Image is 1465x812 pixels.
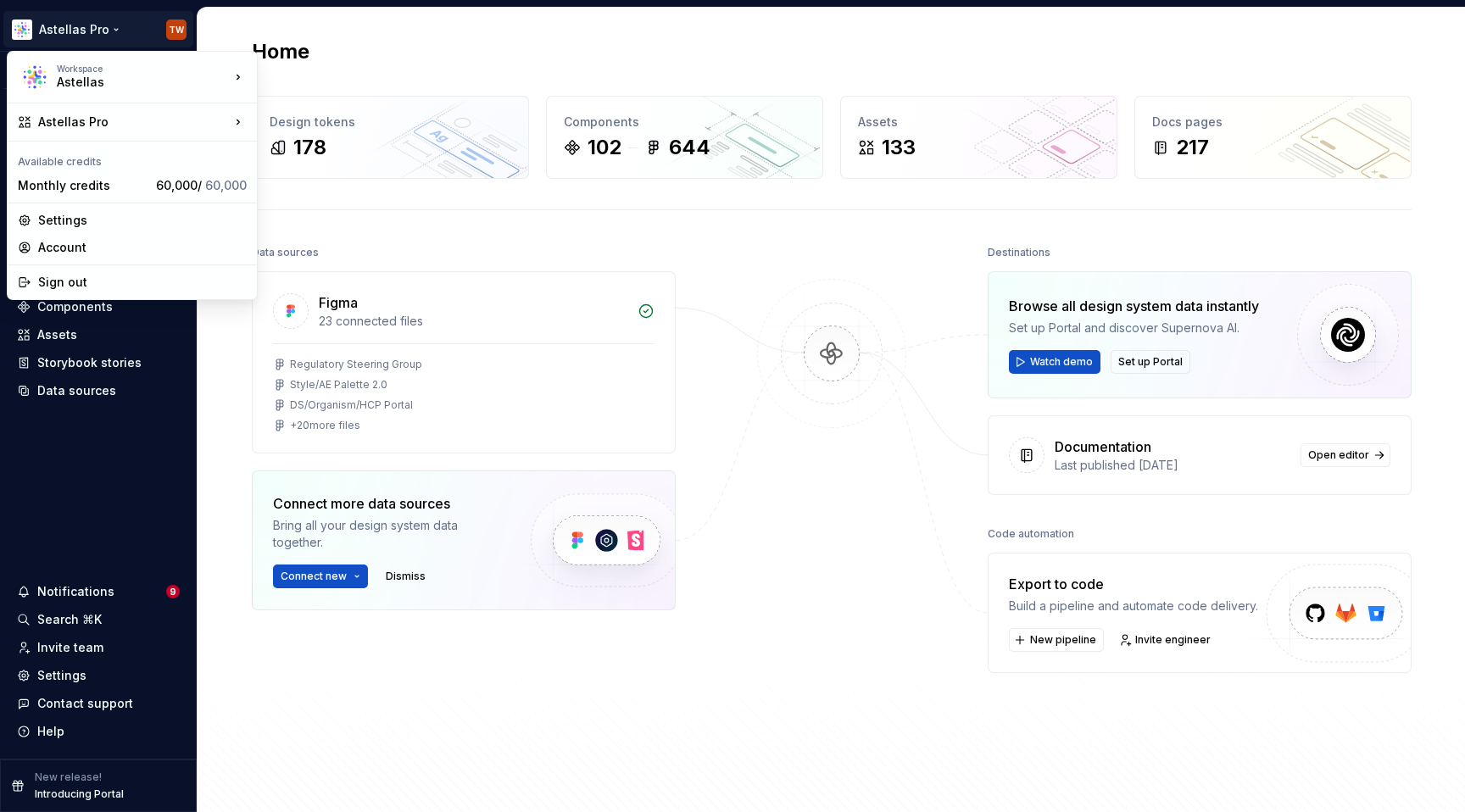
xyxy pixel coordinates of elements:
[57,64,230,74] div: Workspace
[38,212,247,229] div: Settings
[57,74,201,91] div: Astellas
[205,178,247,192] span: 60,000
[18,177,149,194] div: Monthly credits
[38,114,230,131] div: Astellas Pro
[38,274,247,291] div: Sign out
[156,178,247,192] span: 60,000 /
[38,239,247,256] div: Account
[19,62,50,92] img: b2369ad3-f38c-46c1-b2a2-f2452fdbdcd2.png
[11,145,253,172] div: Available credits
